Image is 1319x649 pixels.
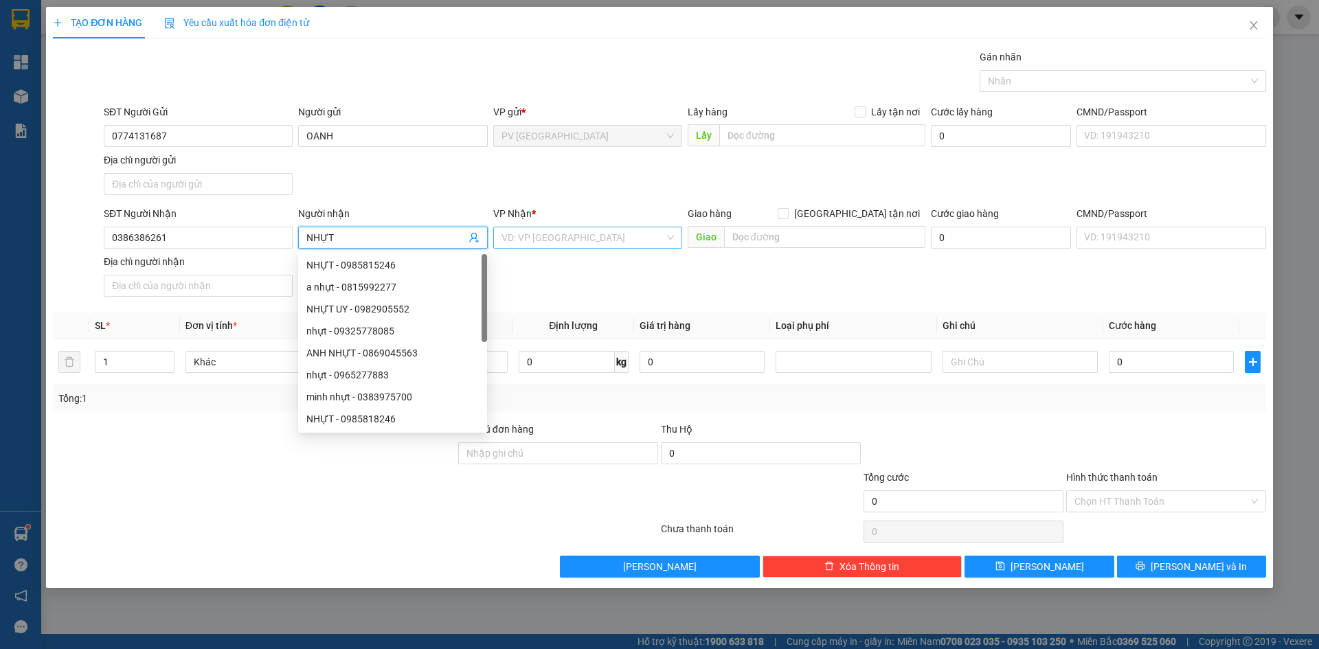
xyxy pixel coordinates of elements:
[458,442,658,464] input: Ghi chú đơn hàng
[104,275,293,297] input: Địa chỉ của người nhận
[164,17,309,28] span: Yêu cầu xuất hóa đơn điện tử
[688,226,724,248] span: Giao
[298,276,487,298] div: a nhựt - 0815992277
[1109,320,1156,331] span: Cước hàng
[659,521,862,545] div: Chưa thanh toán
[931,227,1071,249] input: Cước giao hàng
[1076,206,1265,221] div: CMND/Passport
[931,125,1071,147] input: Cước lấy hàng
[770,312,936,339] th: Loại phụ phí
[104,206,293,221] div: SĐT Người Nhận
[17,17,86,86] img: logo.jpg
[95,320,106,331] span: SL
[306,345,479,361] div: ANH NHỰT - 0869045563
[980,52,1022,62] label: Gán nhãn
[640,320,690,331] span: Giá trị hàng
[298,104,487,119] div: Người gửi
[1151,559,1247,574] span: [PERSON_NAME] và In
[128,34,574,51] li: [STREET_ADDRESS][PERSON_NAME]. [GEOGRAPHIC_DATA], Tỉnh [GEOGRAPHIC_DATA]
[306,389,479,405] div: minh nhựt - 0383975700
[688,124,719,146] span: Lấy
[1136,561,1145,572] span: printer
[104,104,293,119] div: SĐT Người Gửi
[104,173,293,195] input: Địa chỉ của người gửi
[306,258,479,273] div: NHỰT - 0985815246
[53,17,142,28] span: TẠO ĐƠN HÀNG
[306,323,479,339] div: nhựt - 09325778085
[1011,559,1084,574] span: [PERSON_NAME]
[458,424,534,435] label: Ghi chú đơn hàng
[943,351,1098,373] input: Ghi Chú
[306,280,479,295] div: a nhựt - 0815992277
[104,254,293,269] div: Địa chỉ người nhận
[298,206,487,221] div: Người nhận
[306,301,479,317] div: NHỰT UY - 0982905552
[306,411,479,426] div: NHỰT - 0985818246
[640,351,765,373] input: 0
[1245,356,1259,367] span: plus
[623,559,697,574] span: [PERSON_NAME]
[298,320,487,342] div: nhựt - 09325778085
[164,18,175,29] img: icon
[549,320,598,331] span: Định lượng
[298,298,487,320] div: NHỰT UY - 0982905552
[493,208,532,219] span: VP Nhận
[58,391,509,406] div: Tổng: 1
[298,254,487,276] div: NHỰT - 0985815246
[965,556,1114,578] button: save[PERSON_NAME]
[995,561,1005,572] span: save
[864,472,909,483] span: Tổng cước
[469,232,480,243] span: user-add
[688,208,732,219] span: Giao hàng
[1076,104,1265,119] div: CMND/Passport
[128,51,574,68] li: Hotline: 1900 8153
[53,18,63,27] span: plus
[1248,20,1259,31] span: close
[560,556,760,578] button: [PERSON_NAME]
[298,364,487,386] div: nhựt - 0965277883
[719,124,925,146] input: Dọc đường
[306,367,479,383] div: nhựt - 0965277883
[194,352,332,372] span: Khác
[58,351,80,373] button: delete
[789,206,925,221] span: [GEOGRAPHIC_DATA] tận nơi
[17,100,205,146] b: GỬI : PV [GEOGRAPHIC_DATA]
[298,386,487,408] div: minh nhựt - 0383975700
[615,351,629,373] span: kg
[661,424,692,435] span: Thu Hộ
[1245,351,1260,373] button: plus
[724,226,925,248] input: Dọc đường
[1117,556,1266,578] button: printer[PERSON_NAME] và In
[931,106,993,117] label: Cước lấy hàng
[104,152,293,168] div: Địa chỉ người gửi
[839,559,899,574] span: Xóa Thông tin
[824,561,834,572] span: delete
[298,342,487,364] div: ANH NHỰT - 0869045563
[763,556,962,578] button: deleteXóa Thông tin
[688,106,728,117] span: Lấy hàng
[493,104,682,119] div: VP gửi
[937,312,1103,339] th: Ghi chú
[501,126,674,146] span: PV Hòa Thành
[1235,7,1273,45] button: Close
[931,208,999,219] label: Cước giao hàng
[298,408,487,430] div: NHỰT - 0985818246
[185,320,237,331] span: Đơn vị tính
[1066,472,1158,483] label: Hình thức thanh toán
[866,104,925,119] span: Lấy tận nơi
